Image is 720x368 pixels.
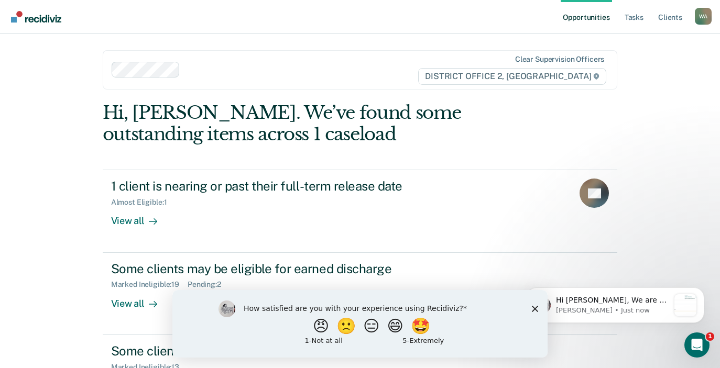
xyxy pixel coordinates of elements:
[111,179,479,194] div: 1 client is nearing or past their full-term release date
[706,332,714,341] span: 1
[111,207,170,227] div: View all
[103,102,515,145] div: Hi, [PERSON_NAME]. We’ve found some outstanding items across 1 caseload
[111,289,170,309] div: View all
[103,253,618,335] a: Some clients may be eligible for earned dischargeMarked Ineligible:19Pending:2View all
[111,261,479,276] div: Some clients may be eligible for earned discharge
[103,170,618,252] a: 1 client is nearing or past their full-term release dateAlmost Eligible:1View all
[695,8,712,25] button: Profile dropdown button
[188,280,230,289] div: Pending : 2
[111,198,176,207] div: Almost Eligible : 1
[515,55,604,64] div: Clear supervision officers
[111,280,188,289] div: Marked Ineligible : 19
[695,8,712,25] div: W A
[111,343,479,359] div: Some clients may be eligible for the Limited Supervision Unit
[172,290,548,358] iframe: Survey by Kim from Recidiviz
[418,68,606,85] span: DISTRICT OFFICE 2, [GEOGRAPHIC_DATA]
[510,266,720,340] iframe: Intercom notifications message
[684,332,710,358] iframe: Intercom live chat
[11,11,61,23] img: Recidiviz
